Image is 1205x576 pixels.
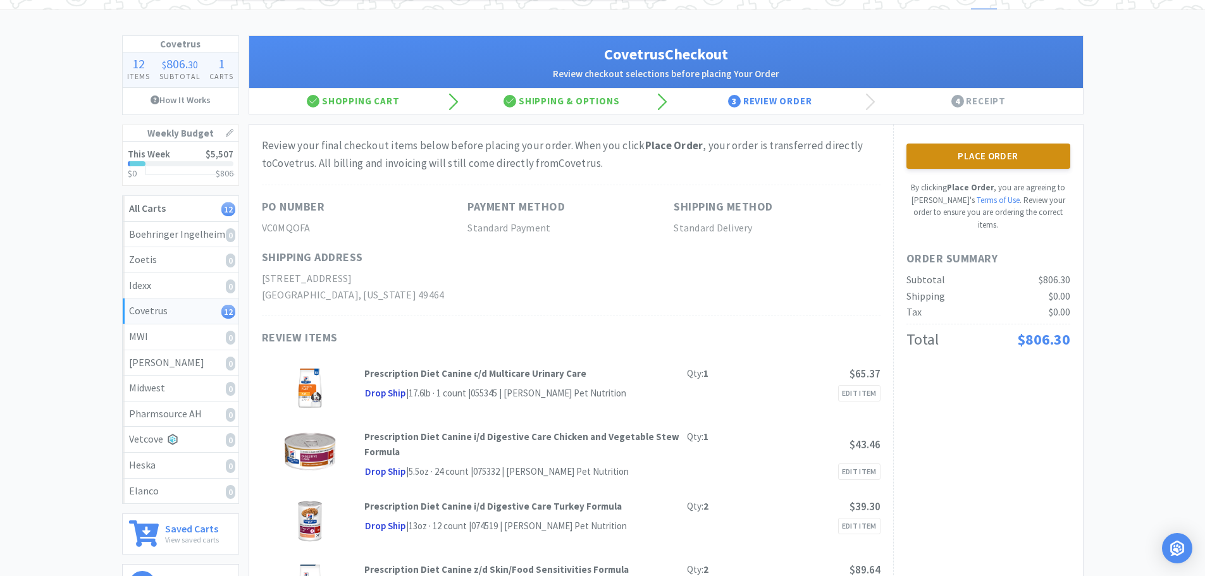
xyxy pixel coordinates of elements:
strong: 2 [703,500,708,512]
strong: 1 [703,367,708,379]
span: 12 [132,56,145,71]
h6: Saved Carts [165,520,219,534]
span: Drop Ship [364,518,406,534]
h3: $ [216,169,233,178]
div: Qty: [687,366,708,381]
h1: Covetrus [123,36,238,52]
div: Open Intercom Messenger [1162,533,1192,563]
h2: Standard Payment [467,220,674,236]
h1: Payment Method [467,198,565,216]
a: This Week$5,507$0$806 [123,142,238,185]
div: Boehringer Ingelheim [129,226,232,243]
div: Covetrus [129,303,232,319]
div: Vetcove [129,431,232,448]
a: Terms of Use [977,195,1020,205]
span: $806.30 [1017,329,1070,349]
a: Elanco0 [123,479,238,504]
img: 3e39d30c43664d9899ff9711fcdc9c48_419403.png [294,499,326,543]
i: 0 [226,408,235,422]
a: Boehringer Ingelheim0 [123,222,238,248]
a: Edit Item [838,463,881,480]
h1: Order Summary [906,250,1070,268]
div: Shipping & Options [457,89,666,114]
p: View saved carts [165,534,219,546]
span: 3 [728,95,741,107]
h1: Covetrus Checkout [262,42,1070,66]
span: $806.30 [1039,273,1070,286]
div: Qty: [687,499,708,514]
div: | 074519 | [PERSON_NAME] Pet Nutrition [467,518,627,534]
h4: Subtotal [154,70,205,82]
strong: Place Order [645,138,703,152]
strong: Prescription Diet Canine z/d Skin/Food Sensitivities Formula [364,563,629,575]
div: Review Order [666,89,875,114]
h1: Weekly Budget [123,125,238,142]
div: Review your final checkout items below before placing your order. When you click , your order is ... [262,137,881,171]
i: 0 [226,459,235,473]
i: 0 [226,228,235,242]
span: $0 [128,168,137,179]
h2: VC0MQOFA [262,220,468,236]
strong: 2 [703,563,708,575]
div: Total [906,328,939,352]
span: 30 [188,58,198,71]
div: Tax [906,304,922,321]
a: How It Works [123,88,238,112]
strong: Prescription Diet Canine i/d Digestive Care Turkey Formula [364,500,622,512]
div: | 075332 | [PERSON_NAME] Pet Nutrition [469,464,629,479]
div: Qty: [687,429,708,444]
div: Shopping Cart [249,89,458,114]
strong: 1 [703,431,708,443]
i: 0 [226,485,235,499]
img: 7d3293738cdd4d278cb9e2dfc1922b01_39404.png [295,366,324,410]
h1: Shipping Address [262,248,363,267]
div: Pharmsource AH [129,406,232,422]
h4: Carts [205,70,238,82]
strong: All Carts [129,202,166,214]
div: . [154,58,205,70]
a: Covetrus12 [123,298,238,324]
span: | 13oz · 12 count [406,520,467,532]
i: 0 [226,279,235,293]
a: Vetcove0 [123,427,238,453]
a: Edit Item [838,385,881,401]
h2: This Week [128,149,170,159]
p: By clicking , you are agreeing to [PERSON_NAME]'s . Review your order to ensure you are ordering ... [906,181,1070,231]
span: $0.00 [1049,290,1070,302]
strong: Prescription Diet Canine i/d Digestive Care Chicken and Vegetable Stew Formula [364,431,679,458]
div: Shipping [906,288,945,305]
span: $5,507 [206,148,233,160]
div: Receipt [874,89,1083,114]
h1: Review Items [262,329,641,347]
div: Subtotal [906,272,945,288]
h2: Review checkout selections before placing Your Order [262,66,1070,82]
img: 301a607c3ebe4205ada325e7dac15e61_462201.png [280,429,340,474]
i: 0 [226,382,235,396]
h4: Items [123,70,155,82]
div: Midwest [129,380,232,396]
h2: [STREET_ADDRESS] [262,271,468,287]
i: 12 [221,305,235,319]
i: 12 [221,202,235,216]
a: Edit Item [838,518,881,534]
i: 0 [226,331,235,345]
div: [PERSON_NAME] [129,355,232,371]
div: Elanco [129,483,232,499]
strong: Prescription Diet Canine c/d Multicare Urinary Care [364,367,586,379]
i: 0 [226,254,235,267]
a: Zoetis0 [123,247,238,273]
a: Pharmsource AH0 [123,401,238,427]
strong: Place Order [947,182,994,193]
a: [PERSON_NAME]0 [123,350,238,376]
a: Saved CartsView saved carts [122,513,239,555]
span: $43.46 [850,438,881,451]
i: 0 [226,357,235,371]
span: Drop Ship [364,464,406,480]
h1: PO Number [262,198,325,216]
div: MWI [129,329,232,345]
i: 0 [226,433,235,447]
a: Idexx0 [123,273,238,299]
span: $65.37 [850,367,881,381]
div: | 055345 | [PERSON_NAME] Pet Nutrition [466,386,626,401]
button: Place Order [906,144,1070,169]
